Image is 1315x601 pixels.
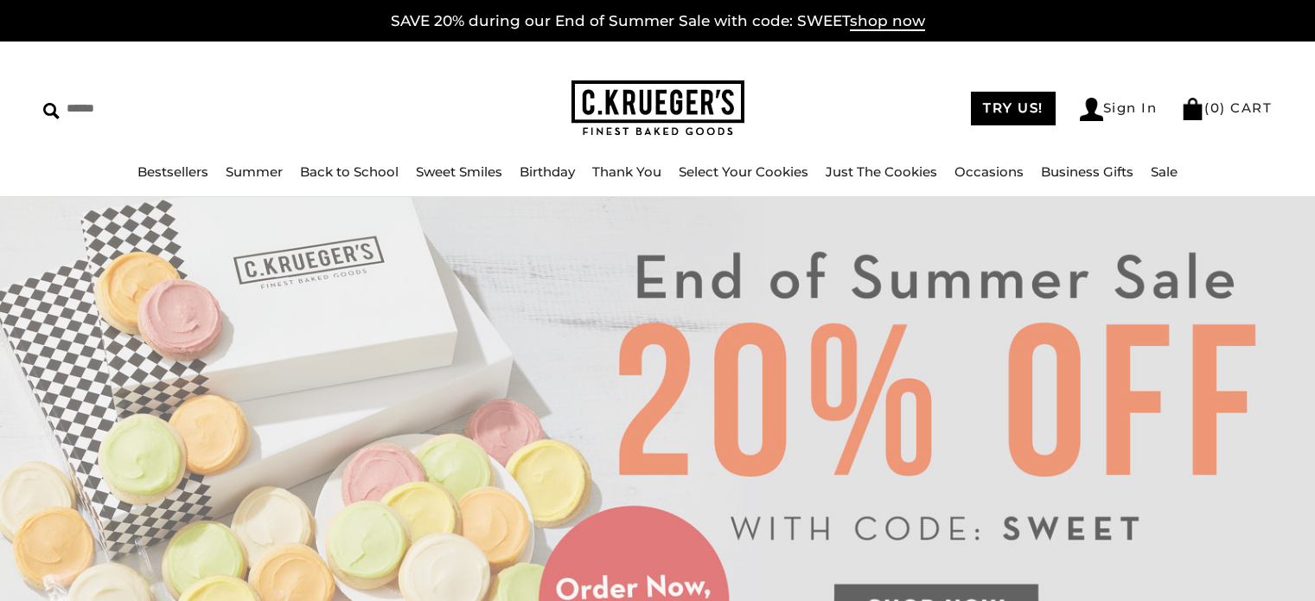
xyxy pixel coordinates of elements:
a: Just The Cookies [826,163,937,180]
img: Search [43,103,60,119]
a: Select Your Cookies [679,163,808,180]
a: Sign In [1080,98,1158,121]
img: C.KRUEGER'S [571,80,744,137]
img: Account [1080,98,1103,121]
a: (0) CART [1181,99,1272,116]
a: Bestsellers [137,163,208,180]
input: Search [43,95,335,122]
a: Business Gifts [1041,163,1133,180]
a: Back to School [300,163,399,180]
span: shop now [850,12,925,31]
a: SAVE 20% during our End of Summer Sale with code: SWEETshop now [391,12,925,31]
a: Sale [1151,163,1178,180]
a: Birthday [520,163,575,180]
span: 0 [1210,99,1221,116]
a: Thank You [592,163,661,180]
a: TRY US! [971,92,1056,125]
a: Occasions [954,163,1024,180]
img: Bag [1181,98,1204,120]
a: Sweet Smiles [416,163,502,180]
a: Summer [226,163,283,180]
